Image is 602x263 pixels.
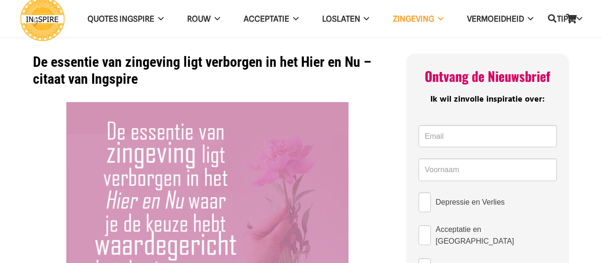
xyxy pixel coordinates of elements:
span: VERMOEIDHEID [467,14,524,24]
span: Zingeving [393,14,434,24]
a: Zoeken [543,8,562,30]
a: ROUW [175,7,232,31]
span: Depressie en Verlies [436,196,505,208]
a: Loslaten [310,7,381,31]
span: QUOTES INGSPIRE [87,14,154,24]
a: VERMOEIDHEID [455,7,545,31]
span: TIPS [557,14,573,24]
input: Depressie en Verlies [419,192,431,212]
a: Acceptatie [232,7,310,31]
a: Zingeving [381,7,455,31]
span: ROUW [187,14,211,24]
span: Ontvang de Nieuwsbrief [425,66,550,86]
h1: De essentie van zingeving ligt verborgen in het Hier en Nu – citaat van Ingspire [33,54,382,88]
input: Email [419,125,556,148]
a: QUOTES INGSPIRE [76,7,175,31]
span: Acceptatie en [GEOGRAPHIC_DATA] [436,223,556,247]
input: Voornaam [419,159,556,181]
span: Loslaten [322,14,360,24]
a: TIPS [545,7,594,31]
input: Acceptatie en [GEOGRAPHIC_DATA] [419,225,431,245]
span: Ik wil zinvolle inspiratie over: [430,93,545,106]
span: Acceptatie [244,14,289,24]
